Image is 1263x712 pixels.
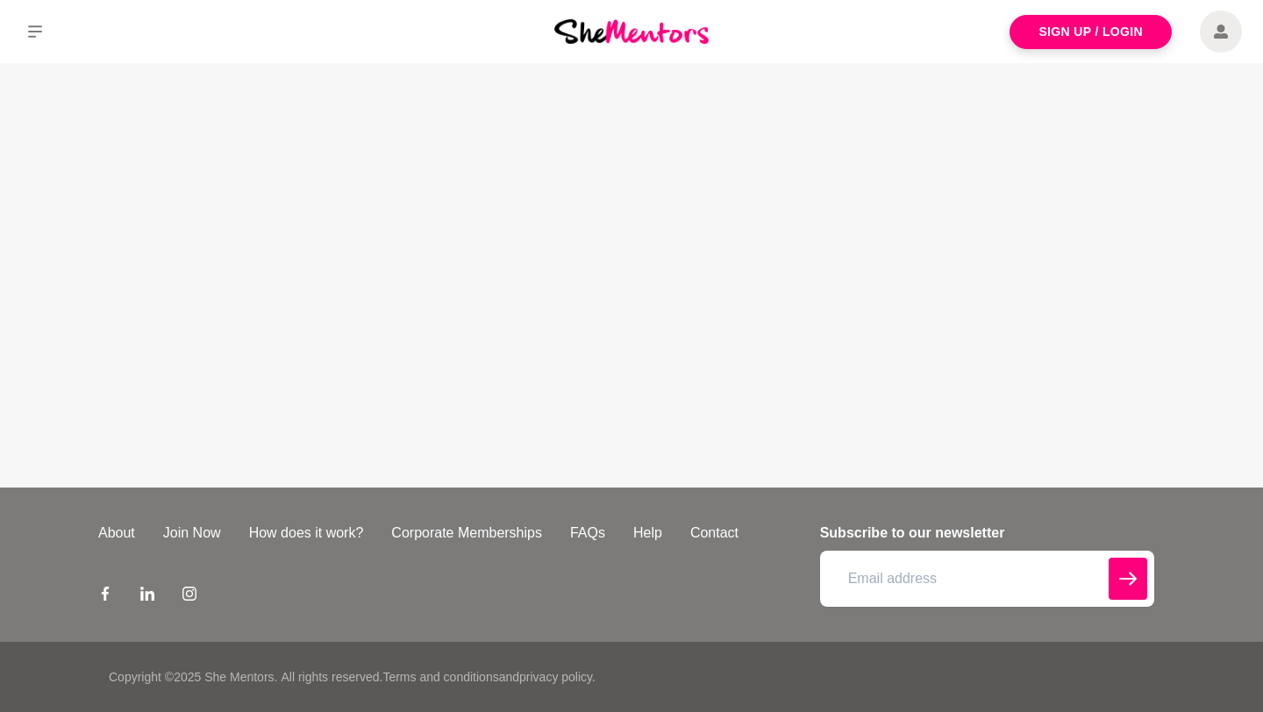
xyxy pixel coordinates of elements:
p: Copyright © 2025 She Mentors . [109,668,277,687]
h4: Subscribe to our newsletter [820,523,1154,544]
a: Facebook [98,586,112,607]
a: How does it work? [235,523,378,544]
a: privacy policy [519,670,592,684]
input: Email address [820,551,1154,607]
a: Contact [676,523,753,544]
a: About [84,523,149,544]
a: Sign Up / Login [1010,15,1172,49]
a: Instagram [182,586,196,607]
img: She Mentors Logo [554,19,709,43]
a: Help [619,523,676,544]
a: Join Now [149,523,235,544]
a: Corporate Memberships [377,523,556,544]
a: Terms and conditions [382,670,498,684]
a: LinkedIn [140,586,154,607]
a: FAQs [556,523,619,544]
p: All rights reserved. and . [281,668,595,687]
